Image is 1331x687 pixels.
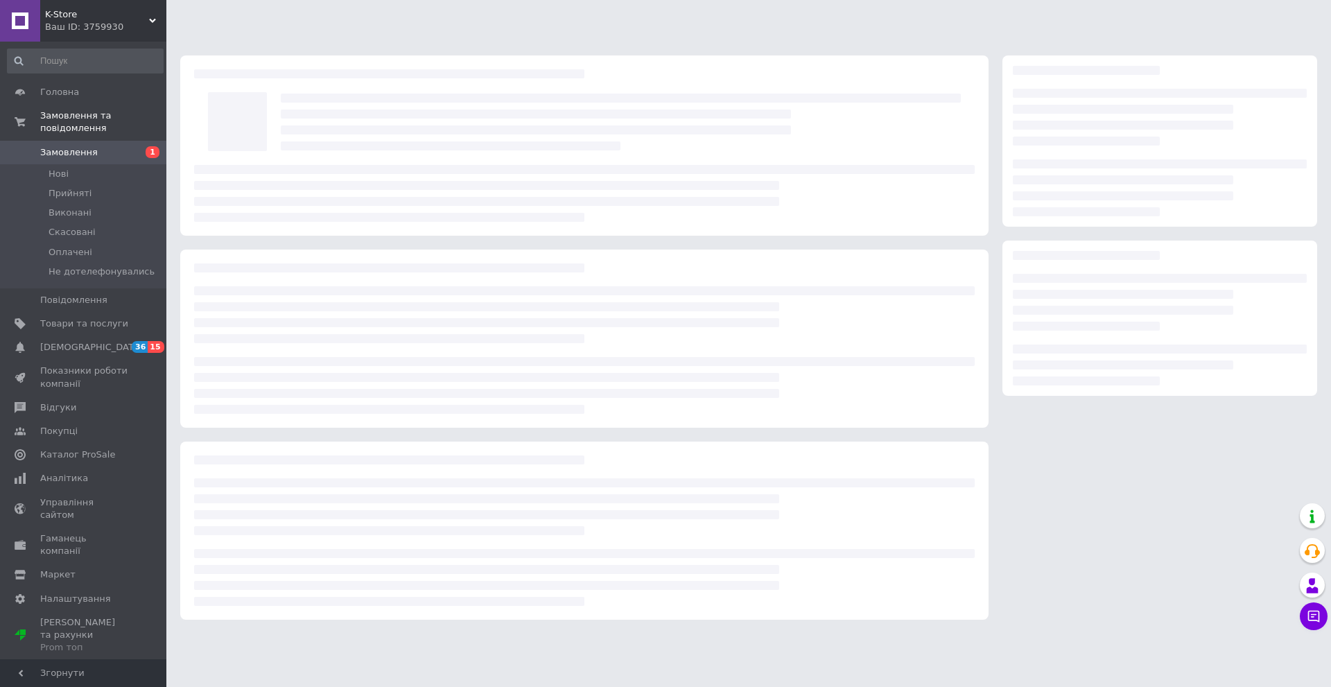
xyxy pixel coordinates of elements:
[132,341,148,353] span: 36
[40,568,76,581] span: Маркет
[40,146,98,159] span: Замовлення
[40,425,78,437] span: Покупці
[40,593,111,605] span: Налаштування
[40,341,143,354] span: [DEMOGRAPHIC_DATA]
[40,472,88,485] span: Аналітика
[49,168,69,180] span: Нові
[45,21,166,33] div: Ваш ID: 3759930
[49,187,92,200] span: Прийняті
[40,449,115,461] span: Каталог ProSale
[40,86,79,98] span: Головна
[49,207,92,219] span: Виконані
[45,8,149,21] span: K-Store
[40,532,128,557] span: Гаманець компанії
[40,401,76,414] span: Відгуки
[49,266,155,278] span: Не дотелефонувались
[40,318,128,330] span: Товари та послуги
[40,496,128,521] span: Управління сайтом
[40,641,128,654] div: Prom топ
[148,341,164,353] span: 15
[146,146,159,158] span: 1
[40,365,128,390] span: Показники роботи компанії
[40,616,128,654] span: [PERSON_NAME] та рахунки
[1300,602,1328,630] button: Чат з покупцем
[49,246,92,259] span: Оплачені
[40,110,166,134] span: Замовлення та повідомлення
[7,49,164,73] input: Пошук
[49,226,96,238] span: Скасовані
[40,294,107,306] span: Повідомлення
